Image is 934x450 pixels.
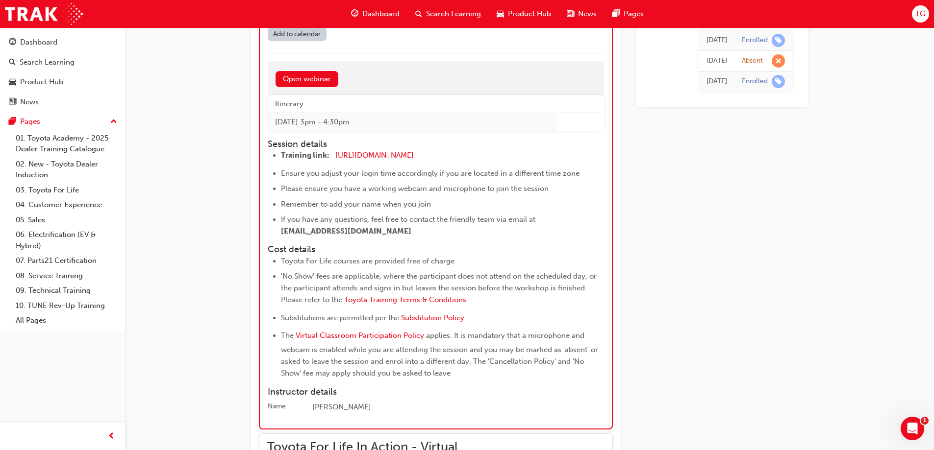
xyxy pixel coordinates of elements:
[268,402,286,411] div: Name
[921,417,929,425] span: 1
[281,184,549,193] span: Please ensure you have a working webcam and microphone to join the session
[12,313,121,328] a: All Pages
[281,331,294,340] span: The
[268,113,556,131] td: [DATE] 3pm - 4:30pm
[20,57,75,68] div: Search Learning
[707,76,727,87] div: Thu Jun 26 2025 09:30:44 GMT+1000 (Australian Eastern Standard Time)
[281,169,580,178] span: Ensure you adjust your login time accordingly if you are located in a different time zone
[281,151,329,160] span: Training link:
[281,215,535,224] span: If you have any questions, feel free to contact the friendly team via email at
[268,95,556,113] th: Itinerary
[407,4,489,24] a: search-iconSearch Learning
[20,76,63,88] div: Product Hub
[351,8,358,20] span: guage-icon
[4,33,121,51] a: Dashboard
[4,53,121,71] a: Search Learning
[344,295,466,304] a: Toyota Training Terms & Conditions
[12,157,121,183] a: 02. New - Toyota Dealer Induction
[281,200,431,209] span: Remember to add your name when you join
[12,213,121,228] a: 05. Sales
[281,227,411,236] span: [EMAIL_ADDRESS][DOMAIN_NAME]
[12,183,121,198] a: 03. Toyota For Life
[508,8,551,20] span: Product Hub
[268,27,327,41] a: Add to calendar
[268,387,604,398] h4: Instructor details
[772,34,785,47] span: learningRecordVerb_ENROLL-icon
[12,253,121,268] a: 07. Parts21 Certification
[12,268,121,284] a: 08. Service Training
[12,227,121,253] a: 06. Electrification (EV & Hybrid)
[268,244,604,255] h4: Cost details
[489,4,559,24] a: car-iconProduct Hub
[9,98,16,107] span: news-icon
[4,93,121,111] a: News
[707,35,727,46] div: Tue Sep 09 2025 10:23:48 GMT+1000 (Australian Eastern Standard Time)
[281,257,454,265] span: Toyota For Life courses are provided free of charge
[276,71,338,87] a: Open webinar
[4,73,121,91] a: Product Hub
[12,283,121,298] a: 09. Technical Training
[362,8,400,20] span: Dashboard
[742,77,768,86] div: Enrolled
[4,113,121,131] button: Pages
[12,298,121,313] a: 10. TUNE Rev-Up Training
[281,272,599,304] span: 'No Show' fees are applicable, where the participant does not attend on the scheduled day, or the...
[20,96,39,108] div: News
[605,4,652,24] a: pages-iconPages
[707,55,727,67] div: Tue Sep 09 2025 09:00:00 GMT+1000 (Australian Eastern Standard Time)
[343,4,407,24] a: guage-iconDashboard
[912,5,929,23] button: TG
[567,8,574,20] span: news-icon
[426,8,481,20] span: Search Learning
[4,31,121,113] button: DashboardSearch LearningProduct HubNews
[12,131,121,157] a: 01. Toyota Academy - 2025 Dealer Training Catalogue
[497,8,504,20] span: car-icon
[296,331,424,340] a: Virtual Classroom Participation Policy
[335,151,414,160] a: [URL][DOMAIN_NAME]
[9,58,16,67] span: search-icon
[281,313,399,322] span: Substitutions are permitted per the
[559,4,605,24] a: news-iconNews
[110,116,117,128] span: up-icon
[20,37,57,48] div: Dashboard
[415,8,422,20] span: search-icon
[901,417,924,440] iframe: Intercom live chat
[9,78,16,87] span: car-icon
[12,197,121,213] a: 04. Customer Experience
[9,38,16,47] span: guage-icon
[772,75,785,88] span: learningRecordVerb_ENROLL-icon
[772,54,785,68] span: learningRecordVerb_ABSENT-icon
[108,430,115,443] span: prev-icon
[915,8,925,20] span: TG
[578,8,597,20] span: News
[268,139,586,150] h4: Session details
[281,331,600,378] span: applies. It is mandatory that a microphone and webcam is enabled while you are attending the sess...
[401,313,466,322] a: Substitution Policy.
[624,8,644,20] span: Pages
[5,3,83,25] img: Trak
[20,116,40,127] div: Pages
[742,36,768,45] div: Enrolled
[612,8,620,20] span: pages-icon
[9,118,16,126] span: pages-icon
[742,56,763,66] div: Absent
[312,402,604,413] div: [PERSON_NAME]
